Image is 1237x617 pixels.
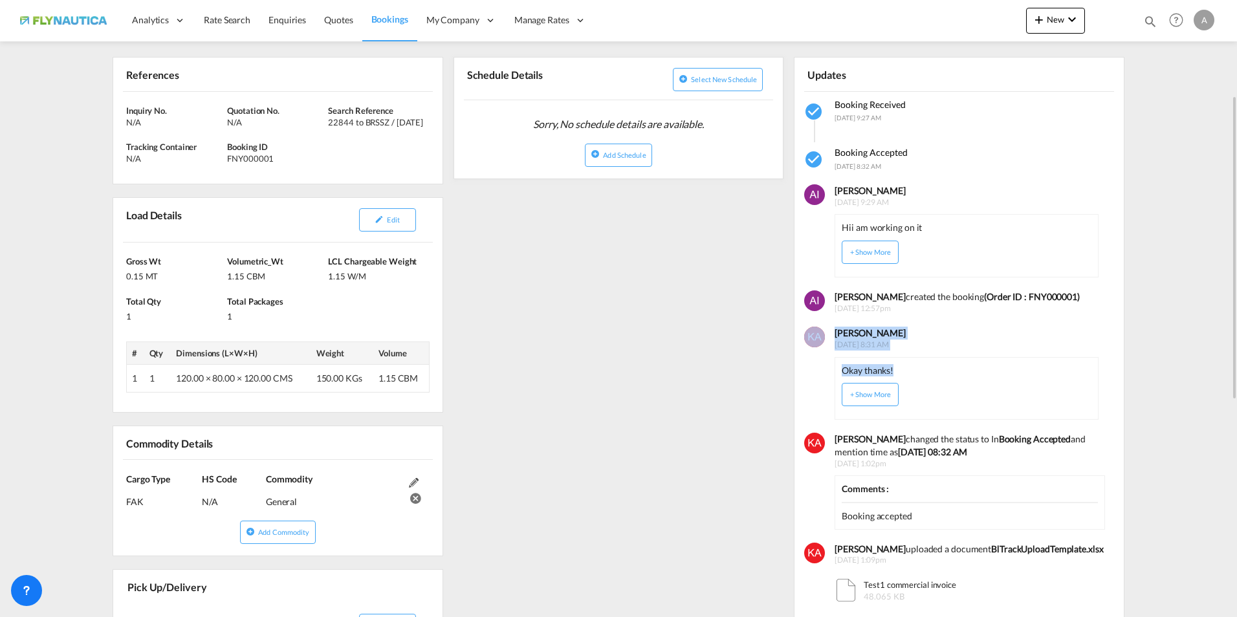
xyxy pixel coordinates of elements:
p: HI Draft uploaded, pls check [13,13,296,27]
span: Manage Rates [514,14,569,27]
b: [PERSON_NAME] [835,327,906,338]
b: (Order ID : FNY000001) [984,291,1080,302]
div: N/A [126,116,224,128]
div: Pick Up/Delivery [124,575,275,598]
div: 1.15 CBM [227,267,325,282]
span: Add Commodity [258,528,309,536]
img: EYJ45AAAABklEQVQDAP0bwFvlXra3AAAAAElFTkSuQmCC [804,184,825,205]
button: icon-pencilEdit [359,208,416,232]
md-icon: Edit [409,478,419,488]
div: N/A [202,486,263,508]
div: 22844 to BRSSZ / 19 Sep 2025 [328,116,426,128]
span: [DATE] 9:29 AM [835,197,1104,208]
span: Tracking Container [126,142,197,152]
th: Weight [311,342,373,365]
span: Cargo Type [126,473,170,484]
div: A [1194,10,1214,30]
span: Volumetric_Wt [227,256,283,266]
div: icon-magnify [1143,14,1157,34]
span: New [1031,14,1080,25]
div: 1 [126,307,224,322]
p: Okay thanks! [842,364,893,377]
span: Total Packages [227,296,283,307]
span: Analytics [132,14,169,27]
p: i am working on it [851,221,922,234]
button: icon-plus-circleSelect new schedule [673,68,763,91]
div: N/A [126,153,224,164]
b: [DATE] 08:32 AM [898,446,968,457]
span: [DATE] 1:09pm [835,555,1104,566]
button: + Show More [842,383,899,406]
md-icon: icon-cancel [409,490,419,500]
span: [DATE] 12:57pm [835,303,1104,314]
span: Bookings [371,14,408,25]
th: Dimensions (L×W×H) [171,342,311,365]
div: Comments : [842,482,1097,503]
div: Booking accepted [842,510,1097,523]
span: Quotation No. [227,105,279,116]
td: 1 [144,365,171,393]
div: Commodity Details [123,431,275,454]
md-icon: icon-plus-circle [246,527,255,536]
md-icon: icon-checkbox-marked-circle [804,102,825,122]
div: 0.15 MT [126,267,224,282]
div: FAK [126,486,202,508]
span: Total Qty [126,296,161,307]
span: 120.00 × 80.00 × 120.00 CMS [176,373,292,384]
img: 9ba71a70730211f0938d81abc5cb9893.png [19,6,107,35]
span: [DATE] 8:31 AM [835,340,1104,351]
span: Add Schedule [603,151,646,159]
div: 1.15 W/M [328,267,426,282]
md-icon: icon-chevron-down [1064,12,1080,27]
b: BlTrackUploadTemplate.xlsx [991,543,1103,554]
span: [DATE] 8:32 AM [835,162,881,170]
div: N/A [227,116,325,128]
div: uploaded a document [835,543,1104,556]
button: icon-plus-circleAdd Commodity [240,521,315,544]
p: Hi [842,221,851,234]
span: Test1 commercial invoice [860,579,956,602]
span: Search Reference [328,105,393,116]
img: 9mgoNCAAAABklEQVQDAOd2Epe7KXA5AAAAAElFTkSuQmCC [804,543,825,563]
span: Commodity [266,473,312,484]
div: changed the status to In and mention time as [835,433,1104,458]
img: 9mgoNCAAAABklEQVQDAOd2Epe7KXA5AAAAAElFTkSuQmCC [804,433,825,453]
b: [PERSON_NAME] [835,543,906,554]
div: FNY000001 [227,153,325,164]
span: Rate Search [204,14,250,25]
span: Booking Accepted [835,147,908,158]
span: Booking Received [835,99,906,110]
div: Schedule Details [464,63,616,94]
span: [DATE] 1:02pm [835,459,1104,470]
button: icon-plus 400-fgNewicon-chevron-down [1026,8,1085,34]
th: # [127,342,144,365]
body: WYSIWYG-Editor, editor4 [13,13,296,27]
span: HS Code [202,473,236,484]
span: My Company [426,14,479,27]
span: LCL Chargeable Weight [328,256,417,266]
span: Edit [387,215,399,224]
img: 9mgoNCAAAABklEQVQDAOd2Epe7KXA5AAAAAElFTkSuQmCC [804,327,825,347]
div: Load Details [123,203,187,237]
b: [PERSON_NAME] [835,185,906,196]
b: Booking Accepted [999,433,1071,444]
span: Booking ID [227,142,268,152]
div: Help [1165,9,1194,32]
button: icon-plus-circleAdd Schedule [585,144,651,167]
div: References [123,63,275,85]
span: 150.00 KGs [316,373,362,384]
div: created the booking [835,290,1104,303]
md-icon: icon-checkbox-marked-circle [804,149,825,170]
button: + Show More [842,241,899,264]
md-icon: icon-plus-circle [591,149,600,158]
th: Qty [144,342,171,365]
div: General [266,486,402,508]
md-icon: icon-magnify [1143,14,1157,28]
span: Select new schedule [691,75,757,83]
span: Quotes [324,14,353,25]
td: 1 [127,365,144,393]
b: [PERSON_NAME] [835,291,906,302]
span: Help [1165,9,1187,31]
span: 1.15 CBM [378,373,418,384]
